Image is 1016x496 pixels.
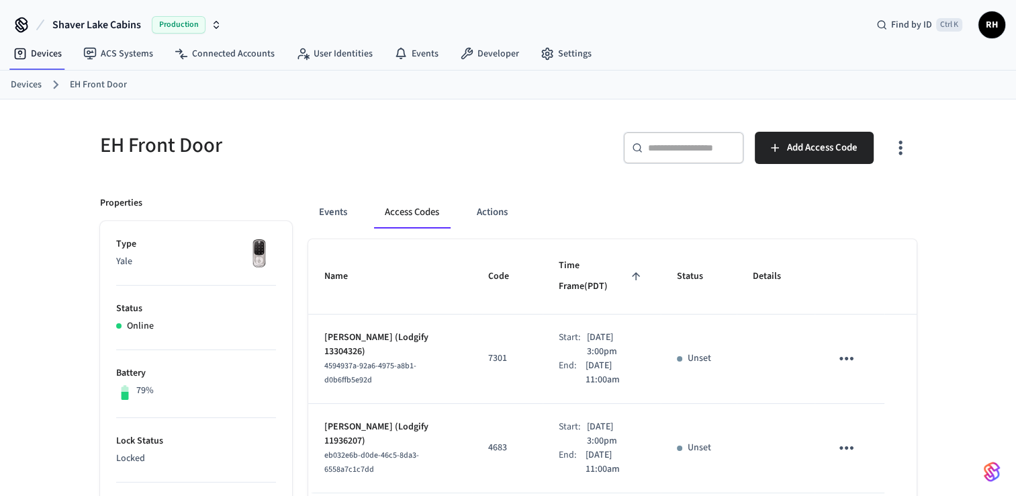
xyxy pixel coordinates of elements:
[324,266,365,287] span: Name
[324,331,457,359] p: [PERSON_NAME] (Lodgify 13304326)
[586,359,645,387] p: [DATE] 11:00am
[127,319,154,333] p: Online
[586,448,645,477] p: [DATE] 11:00am
[374,196,450,229] button: Access Codes
[100,196,142,210] p: Properties
[52,17,141,33] span: Shaver Lake Cabins
[866,13,973,37] div: Find by IDCtrl K
[73,42,164,66] a: ACS Systems
[3,42,73,66] a: Devices
[242,237,276,271] img: Yale Assure Touchscreen Wifi Smart Lock, Satin Nickel, Front
[116,255,276,269] p: Yale
[11,78,42,92] a: Devices
[559,331,587,359] div: Start:
[677,266,721,287] span: Status
[308,196,917,229] div: ant example
[308,239,917,493] table: sticky table
[466,196,518,229] button: Actions
[688,352,711,366] p: Unset
[787,139,858,157] span: Add Access Code
[70,78,127,92] a: EH Front Door
[136,384,154,398] p: 79%
[559,420,587,448] div: Start:
[285,42,383,66] a: User Identities
[324,360,416,386] span: 4594937a-92a6-4975-a8b1-d0b6ffb5e92d
[324,420,457,448] p: [PERSON_NAME] (Lodgify 11936207)
[753,266,798,287] span: Details
[978,11,1005,38] button: RH
[164,42,285,66] a: Connected Accounts
[980,13,1004,37] span: RH
[755,132,874,164] button: Add Access Code
[152,16,205,34] span: Production
[559,255,645,298] span: Time Frame(PDT)
[383,42,449,66] a: Events
[308,196,358,229] button: Events
[530,42,602,66] a: Settings
[559,448,586,477] div: End:
[449,42,530,66] a: Developer
[116,434,276,448] p: Lock Status
[488,352,526,366] p: 7301
[116,452,276,466] p: Locked
[587,331,645,359] p: [DATE] 3:00pm
[488,441,526,455] p: 4683
[116,302,276,316] p: Status
[936,18,962,32] span: Ctrl K
[891,18,932,32] span: Find by ID
[116,237,276,251] p: Type
[324,450,419,475] span: eb032e6b-d0de-46c5-8da3-6558a7c1c7dd
[100,132,500,159] h5: EH Front Door
[587,420,645,448] p: [DATE] 3:00pm
[984,461,1000,483] img: SeamLogoGradient.69752ec5.svg
[116,366,276,380] p: Battery
[488,266,526,287] span: Code
[688,441,711,455] p: Unset
[559,359,586,387] div: End:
